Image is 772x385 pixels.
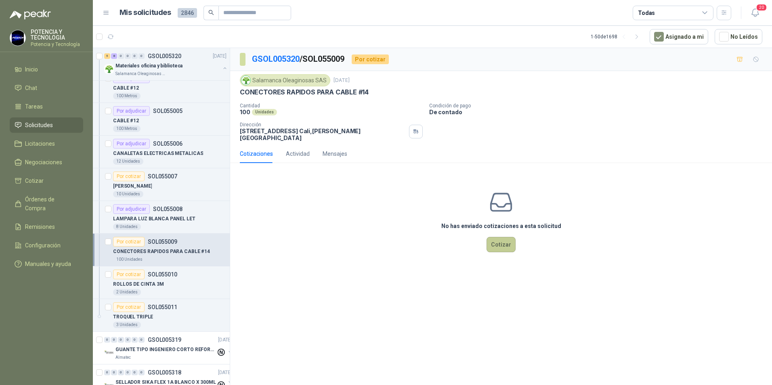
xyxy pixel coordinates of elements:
[10,80,83,96] a: Chat
[113,117,139,125] p: CABLE #12
[31,29,83,40] p: POTENCIA Y TECNOLOGIA
[113,256,146,263] div: 100 Unidades
[218,336,232,344] p: [DATE]
[240,149,273,158] div: Cotizaciones
[10,30,25,46] img: Company Logo
[138,337,145,343] div: 0
[252,109,277,115] div: Unidades
[591,30,643,43] div: 1 - 50 de 1698
[148,239,177,245] p: SOL055009
[241,76,250,85] img: Company Logo
[25,241,61,250] span: Configuración
[93,299,230,332] a: Por cotizarSOL055011TROQUEL TRIPLE3 Unidades
[10,62,83,77] a: Inicio
[148,304,177,310] p: SOL055011
[240,109,250,115] p: 100
[25,195,76,213] span: Órdenes de Compra
[113,191,143,197] div: 10 Unidades
[638,8,655,17] div: Todas
[93,168,230,201] a: Por cotizarSOL055007[PERSON_NAME]10 Unidades
[118,370,124,375] div: 0
[148,53,181,59] p: GSOL005320
[352,54,389,64] div: Por cotizar
[10,136,83,151] a: Licitaciones
[25,259,71,268] span: Manuales y ayuda
[138,370,145,375] div: 0
[113,106,150,116] div: Por adjudicar
[429,109,769,115] p: De contado
[240,122,406,128] p: Dirección
[104,335,233,361] a: 0 0 0 0 0 0 GSOL005319[DATE] Company LogoGUANTE TIPO INGENIERO CORTO REFORZADOAlmatec
[153,75,183,81] p: SOL055004
[31,42,83,47] p: Potencia y Tecnología
[93,266,230,299] a: Por cotizarSOL055010ROLLOS DE CINTA 3M2 Unidades
[125,337,131,343] div: 0
[10,10,51,19] img: Logo peakr
[113,182,152,190] p: [PERSON_NAME]
[113,280,164,288] p: ROLLOS DE CINTA 3M
[240,88,369,96] p: CONECTORES RAPIDOS PARA CABLE #14
[138,53,145,59] div: 0
[25,176,44,185] span: Cotizar
[132,370,138,375] div: 0
[113,224,141,230] div: 8 Unidades
[429,103,769,109] p: Condición de pago
[113,322,141,328] div: 3 Unidades
[213,52,227,60] p: [DATE]
[113,302,145,312] div: Por cotizar
[25,222,55,231] span: Remisiones
[650,29,708,44] button: Asignado a mi
[113,215,195,223] p: LAMPARA LUZ BLANCA PANEL LET
[10,238,83,253] a: Configuración
[208,10,214,15] span: search
[113,139,150,149] div: Por adjudicar
[323,149,347,158] div: Mensajes
[334,77,350,84] p: [DATE]
[252,54,300,64] a: GSOL005320
[104,51,228,77] a: 5 8 0 0 0 0 GSOL005320[DATE] Company LogoMateriales oficina y bibliotecaSalamanca Oleaginosas SAS
[148,174,177,179] p: SOL055007
[113,150,203,157] p: CANALETAS ELECTRICAS METALICAS
[113,270,145,279] div: Por cotizar
[756,4,767,11] span: 20
[115,62,183,70] p: Materiales oficina y biblioteca
[10,256,83,272] a: Manuales y ayuda
[120,7,171,19] h1: Mis solicitudes
[113,126,141,132] div: 100 Metros
[240,128,406,141] p: [STREET_ADDRESS] Cali , [PERSON_NAME][GEOGRAPHIC_DATA]
[125,370,131,375] div: 0
[148,370,181,375] p: GSOL005318
[115,346,216,354] p: GUANTE TIPO INGENIERO CORTO REFORZADO
[10,117,83,133] a: Solicitudes
[10,99,83,114] a: Tareas
[10,192,83,216] a: Órdenes de Compra
[93,136,230,168] a: Por adjudicarSOL055006CANALETAS ELECTRICAS METALICAS12 Unidades
[441,222,561,230] h3: No has enviado cotizaciones a esta solicitud
[132,53,138,59] div: 0
[93,234,230,266] a: Por cotizarSOL055009CONECTORES RAPIDOS PARA CABLE #14100 Unidades
[153,206,183,212] p: SOL055008
[104,337,110,343] div: 0
[113,313,153,321] p: TROQUEL TRIPLE
[113,237,145,247] div: Por cotizar
[10,155,83,170] a: Negociaciones
[111,370,117,375] div: 0
[93,70,230,103] a: Por adjudicarSOL055004CABLE #12100 Metros
[104,53,110,59] div: 5
[748,6,762,20] button: 20
[113,248,210,255] p: CONECTORES RAPIDOS PARA CABLE #14
[104,348,114,358] img: Company Logo
[240,74,330,86] div: Salamanca Oleaginosas SAS
[153,108,183,114] p: SOL055005
[111,53,117,59] div: 8
[218,369,232,377] p: [DATE]
[148,337,181,343] p: GSOL005319
[25,102,43,111] span: Tareas
[111,337,117,343] div: 0
[113,93,141,99] div: 100 Metros
[118,337,124,343] div: 0
[118,53,124,59] div: 0
[113,289,141,295] div: 2 Unidades
[25,84,37,92] span: Chat
[104,370,110,375] div: 0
